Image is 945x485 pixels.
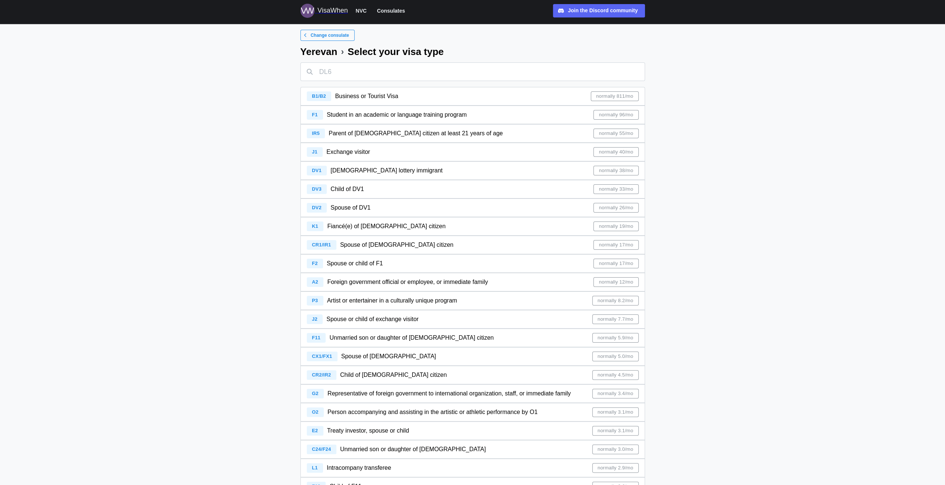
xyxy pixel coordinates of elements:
[329,130,503,136] span: Parent of [DEMOGRAPHIC_DATA] citizen at least 21 years of age
[300,47,338,56] div: Yerevan
[568,7,638,15] div: Join the Discord community
[599,278,633,287] span: normally 12/mo
[300,384,645,403] a: G2 Representative of foreign government to international organization, staff, or immediate family...
[327,297,457,304] span: Artist or entertainer in a culturally unique program
[312,298,318,303] span: P3
[312,223,318,229] span: K1
[300,124,645,143] a: IR5 Parent of [DEMOGRAPHIC_DATA] citizen at least 21 years of agenormally 55/mo
[599,129,633,138] span: normally 55/mo
[300,459,645,477] a: L1 Intracompany transfereenormally 2.9/mo
[312,205,322,210] span: DV2
[330,167,443,174] span: [DEMOGRAPHIC_DATA] lottery immigrant
[599,259,633,268] span: normally 17/mo
[327,223,446,229] span: Fiancé(e) of [DEMOGRAPHIC_DATA] citizen
[340,242,453,248] span: Spouse of [DEMOGRAPHIC_DATA] citizen
[597,296,633,305] span: normally 8.2/mo
[326,316,418,322] span: Spouse or child of exchange visitor
[300,440,645,459] a: C24/F24 Unmarried son or daughter of [DEMOGRAPHIC_DATA]normally 3.0/mo
[312,372,331,378] span: CR2/IR2
[312,465,318,471] span: L1
[596,92,633,101] span: normally 811/mo
[317,6,348,16] div: VisaWhen
[300,254,645,273] a: F2 Spouse or child of F1normally 17/mo
[597,426,633,435] span: normally 3.1/mo
[340,372,447,378] span: Child of [DEMOGRAPHIC_DATA] citizen
[377,6,405,15] span: Consulates
[312,279,318,285] span: A2
[597,389,633,398] span: normally 3.4/mo
[356,6,367,15] span: NVC
[300,198,645,217] a: DV2 Spouse of DV1normally 26/mo
[348,47,444,56] div: Select your visa type
[300,217,645,236] a: K1 Fiancé(e) of [DEMOGRAPHIC_DATA] citizennormally 19/mo
[327,260,383,266] span: Spouse or child of F1
[340,446,486,452] span: Unmarried son or daughter of [DEMOGRAPHIC_DATA]
[327,279,488,285] span: Foreign government official or employee, or immediate family
[310,30,349,41] span: Change consulate
[300,310,645,329] a: J2 Spouse or child of exchange visitornormally 7.7/mo
[553,4,645,17] a: Join the Discord community
[312,261,318,266] span: F2
[300,366,645,384] a: CR2/IR2 Child of [DEMOGRAPHIC_DATA] citizennormally 4.5/mo
[335,93,398,99] span: Business or Tourist Visa
[300,4,348,18] a: Logo for VisaWhen VisaWhen
[597,463,633,472] span: normally 2.9/mo
[599,110,633,119] span: normally 96/mo
[328,409,538,415] span: Person accompanying and assisting in the artistic or athletic performance by O1
[327,427,409,434] span: Treaty investor, spouse or child
[312,186,322,192] span: DV3
[597,352,633,361] span: normally 5.0/mo
[330,186,364,192] span: Child of DV1
[300,143,645,161] a: J1 Exchange visitornormally 40/mo
[300,180,645,198] a: DV3 Child of DV1normally 33/mo
[300,106,645,124] a: F1 Student in an academic or language training programnormally 96/mo
[300,236,645,254] a: CR1/IR1 Spouse of [DEMOGRAPHIC_DATA] citizennormally 17/mo
[300,87,645,106] a: B1/B2 Business or Tourist Visanormally 811/mo
[300,4,315,18] img: Logo for VisaWhen
[300,403,645,421] a: O2 Person accompanying and assisting in the artistic or athletic performance by O1normally 3.1/mo
[599,166,633,175] span: normally 38/mo
[312,130,320,136] span: IR5
[352,6,370,16] button: NVC
[312,112,318,117] span: F1
[329,334,493,341] span: Unmarried son or daughter of [DEMOGRAPHIC_DATA] citizen
[300,273,645,291] a: A2 Foreign government official or employee, or immediate familynormally 12/mo
[312,93,326,99] span: B1/B2
[341,353,436,359] span: Spouse of [DEMOGRAPHIC_DATA]
[312,409,319,415] span: O2
[312,446,331,452] span: C24/F24
[328,390,571,397] span: Representative of foreign government to international organization, staff, or immediate family
[374,6,408,16] button: Consulates
[599,240,633,249] span: normally 17/mo
[312,149,317,155] span: J1
[597,445,633,454] span: normally 3.0/mo
[599,222,633,231] span: normally 19/mo
[327,465,391,471] span: Intracompany transferee
[300,62,645,81] input: DL6
[341,47,344,56] div: ›
[300,291,645,310] a: P3 Artist or entertainer in a culturally unique programnormally 8.2/mo
[597,408,633,417] span: normally 3.1/mo
[597,315,633,324] span: normally 7.7/mo
[312,391,319,396] span: G2
[312,428,318,433] span: E2
[300,30,355,41] a: Change consulate
[326,149,370,155] span: Exchange visitor
[597,333,633,342] span: normally 5.9/mo
[312,316,317,322] span: J2
[300,161,645,180] a: DV1 [DEMOGRAPHIC_DATA] lottery immigrantnormally 38/mo
[300,347,645,366] a: CX1/FX1 Spouse of [DEMOGRAPHIC_DATA]normally 5.0/mo
[312,335,320,340] span: F11
[330,204,371,211] span: Spouse of DV1
[599,203,633,212] span: normally 26/mo
[327,111,467,118] span: Student in an academic or language training program
[300,329,645,347] a: F11 Unmarried son or daughter of [DEMOGRAPHIC_DATA] citizennormally 5.9/mo
[597,371,633,379] span: normally 4.5/mo
[599,148,633,156] span: normally 40/mo
[599,185,633,194] span: normally 33/mo
[312,353,332,359] span: CX1/FX1
[300,421,645,440] a: E2 Treaty investor, spouse or childnormally 3.1/mo
[312,168,322,173] span: DV1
